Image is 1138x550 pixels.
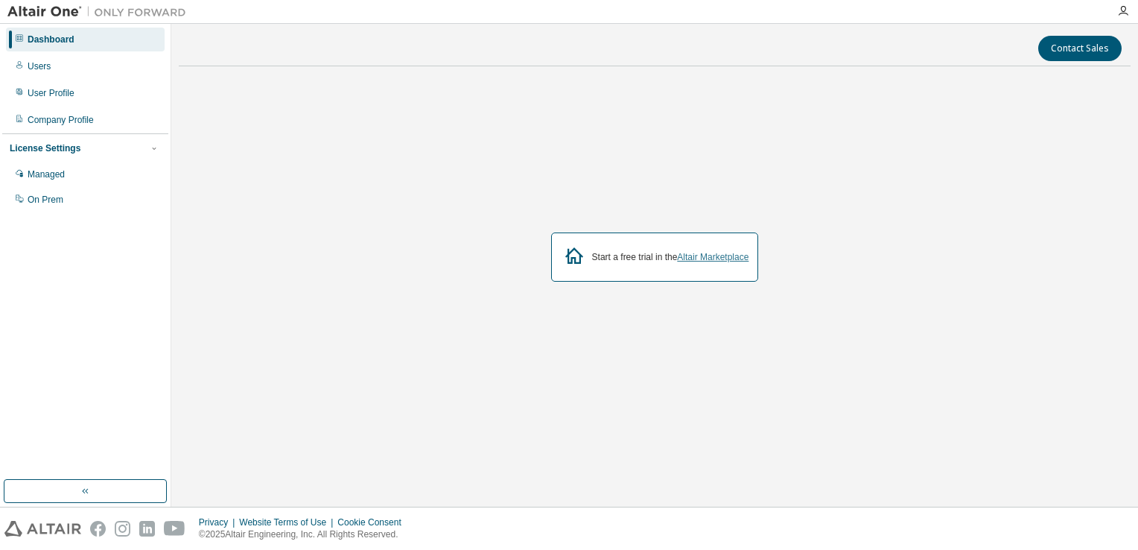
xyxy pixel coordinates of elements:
[139,521,155,537] img: linkedin.svg
[10,142,80,154] div: License Settings
[199,528,410,541] p: © 2025 Altair Engineering, Inc. All Rights Reserved.
[28,194,63,206] div: On Prem
[1038,36,1122,61] button: Contact Sales
[90,521,106,537] img: facebook.svg
[7,4,194,19] img: Altair One
[337,516,410,528] div: Cookie Consent
[28,114,94,126] div: Company Profile
[28,168,65,180] div: Managed
[592,251,749,263] div: Start a free trial in the
[677,252,748,262] a: Altair Marketplace
[28,87,74,99] div: User Profile
[115,521,130,537] img: instagram.svg
[28,60,51,72] div: Users
[199,516,239,528] div: Privacy
[164,521,185,537] img: youtube.svg
[4,521,81,537] img: altair_logo.svg
[239,516,337,528] div: Website Terms of Use
[28,34,74,45] div: Dashboard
